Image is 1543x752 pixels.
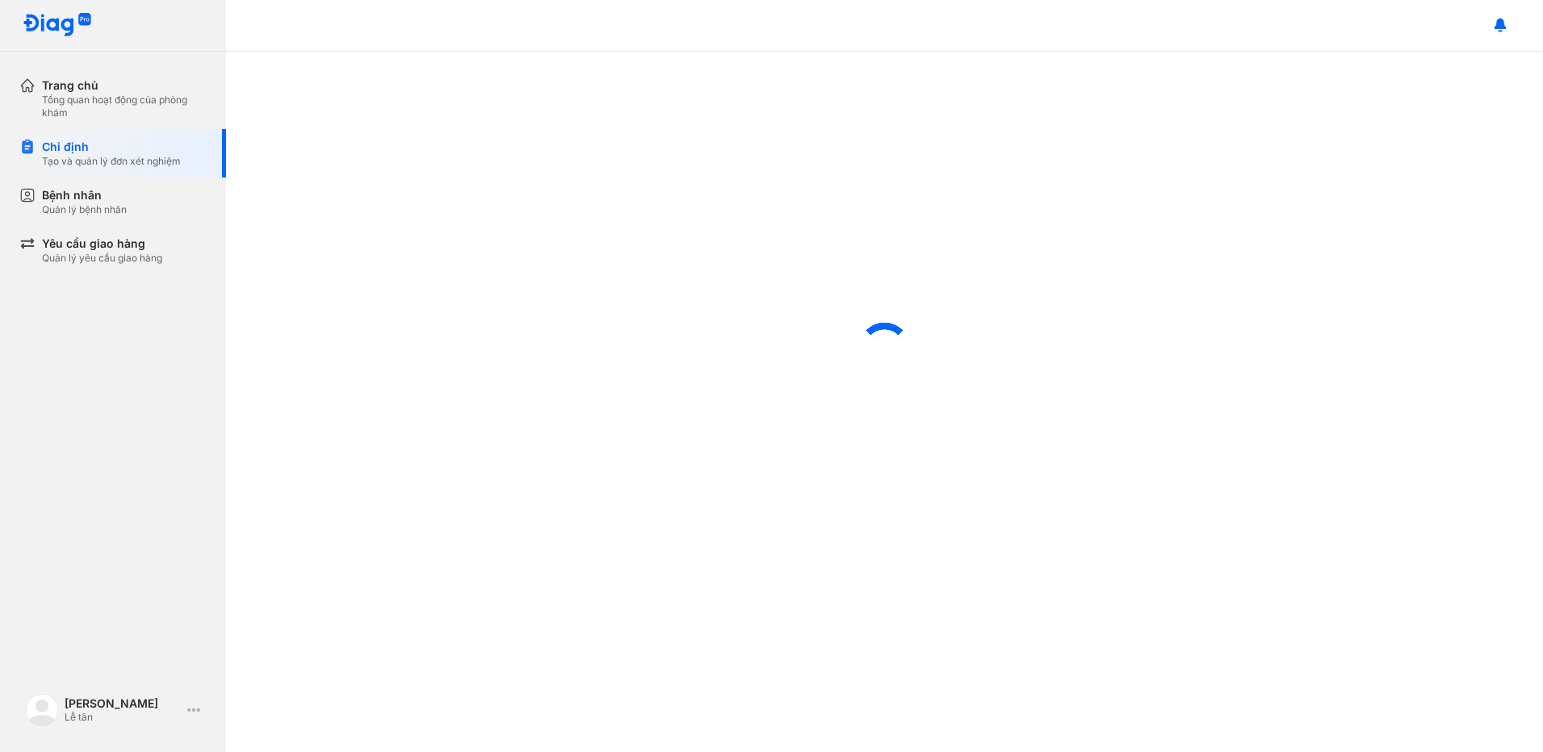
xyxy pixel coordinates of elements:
[42,77,207,94] div: Trang chủ
[42,236,162,252] div: Yêu cầu giao hàng
[42,252,162,265] div: Quản lý yêu cầu giao hàng
[42,187,127,203] div: Bệnh nhân
[65,696,181,711] div: [PERSON_NAME]
[42,139,181,155] div: Chỉ định
[42,203,127,216] div: Quản lý bệnh nhân
[65,711,181,724] div: Lễ tân
[26,694,58,726] img: logo
[42,155,181,168] div: Tạo và quản lý đơn xét nghiệm
[23,13,92,38] img: logo
[42,94,207,119] div: Tổng quan hoạt động của phòng khám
